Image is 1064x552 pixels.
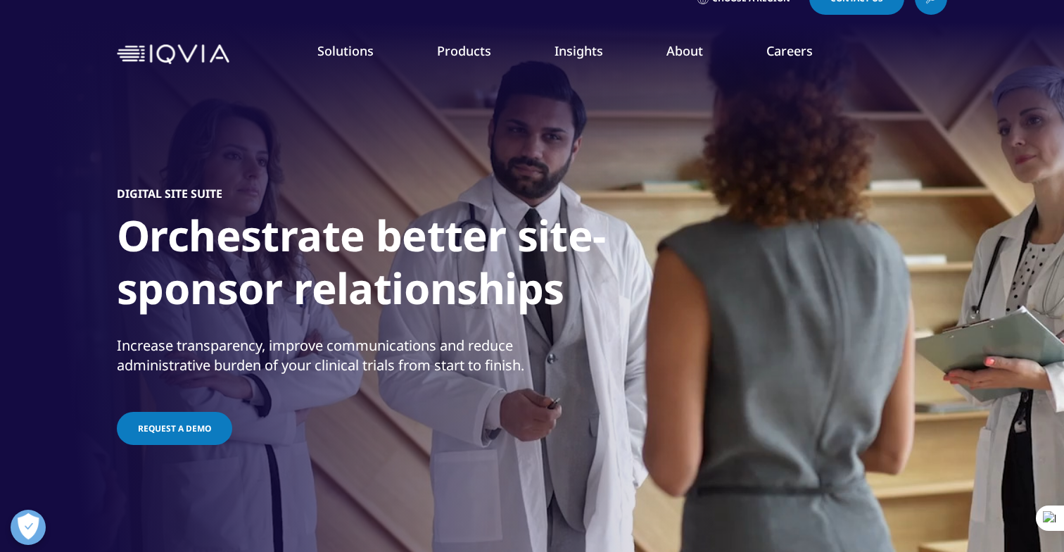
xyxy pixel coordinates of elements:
[117,412,232,445] a: Request a demo
[437,42,491,59] a: Products
[117,209,645,323] h1: Orchestrate better site-sponsor relationships
[235,21,947,87] nav: Primary
[666,42,703,59] a: About
[11,510,46,545] button: Open Preferences
[117,44,229,65] img: IQVIA Healthcare Information Technology and Pharma Clinical Research Company
[555,42,603,59] a: Insights
[138,422,211,434] span: Request a demo
[117,336,528,384] p: Increase transparency, improve communications and reduce administrative burden of your clinical t...
[117,187,222,201] h5: DIGITAL SITE SUITE
[317,42,374,59] a: Solutions
[766,42,813,59] a: Careers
